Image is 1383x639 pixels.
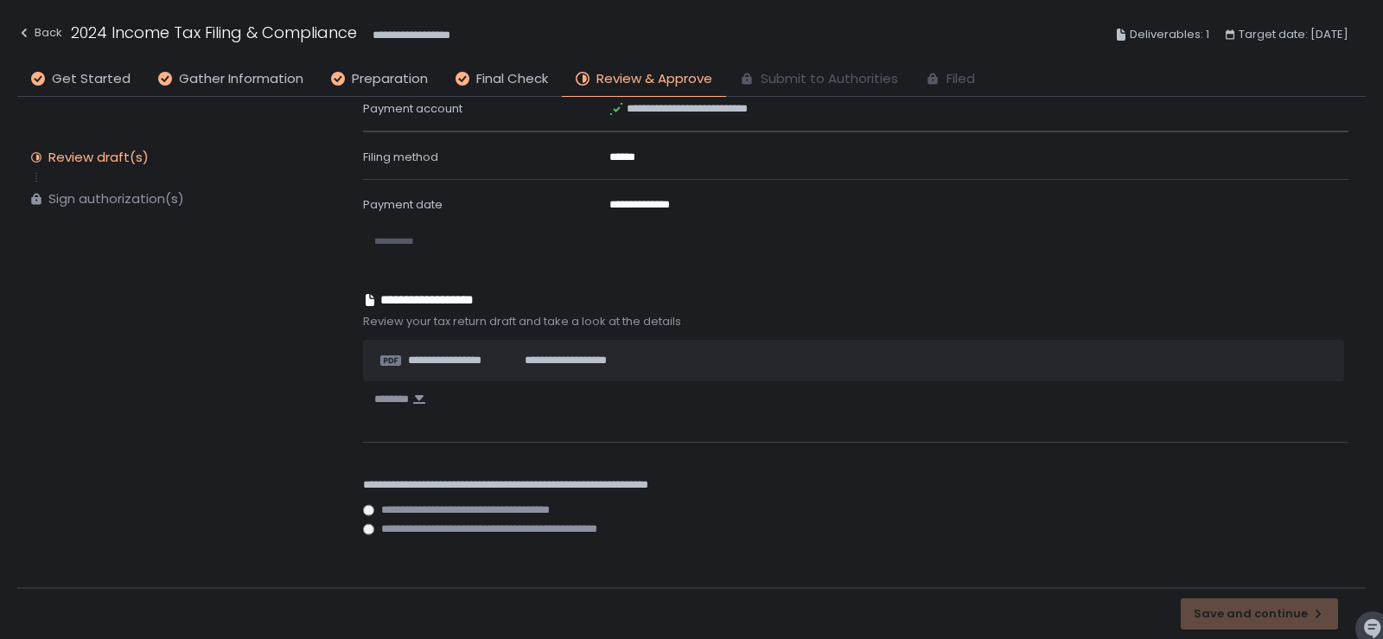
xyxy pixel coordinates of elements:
[71,21,357,44] h1: 2024 Income Tax Filing & Compliance
[1239,24,1348,45] span: Target date: [DATE]
[596,69,712,89] span: Review & Approve
[363,314,1348,329] span: Review your tax return draft and take a look at the details
[48,149,149,166] div: Review draft(s)
[363,149,438,165] span: Filing method
[48,190,184,208] div: Sign authorization(s)
[761,69,898,89] span: Submit to Authorities
[352,69,428,89] span: Preparation
[179,69,303,89] span: Gather Information
[363,100,462,117] span: Payment account
[17,21,62,49] button: Back
[1130,24,1209,45] span: Deliverables: 1
[52,69,131,89] span: Get Started
[476,69,548,89] span: Final Check
[363,196,443,213] span: Payment date
[17,22,62,43] div: Back
[946,69,975,89] span: Filed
